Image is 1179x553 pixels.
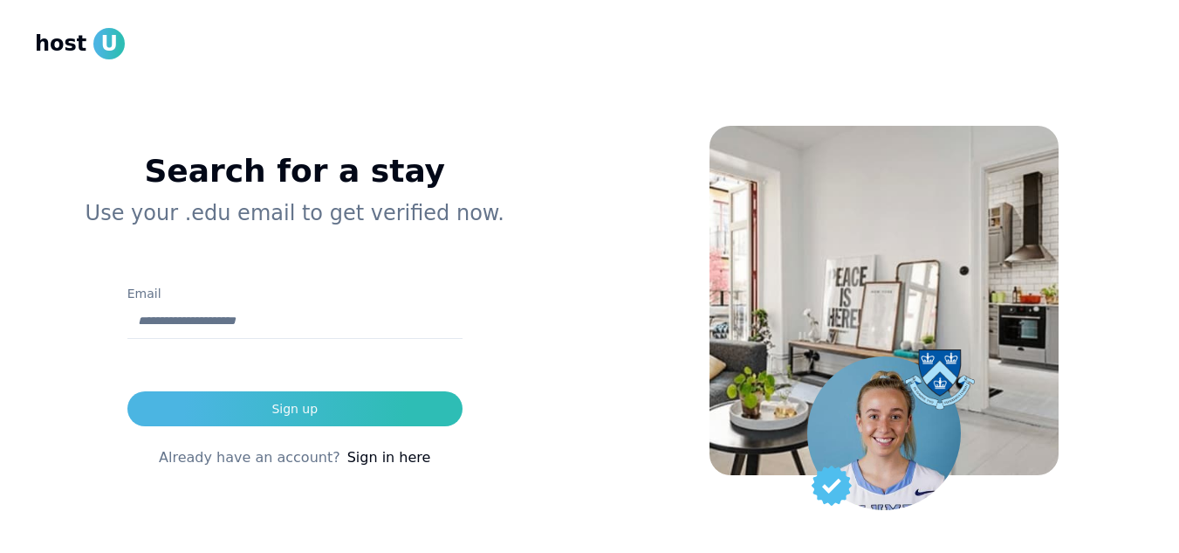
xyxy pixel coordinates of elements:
[35,28,125,59] a: hostU
[159,447,340,468] span: Already have an account?
[807,356,961,510] img: Student
[63,199,527,227] p: Use your .edu email to get verified now.
[347,447,431,468] a: Sign in here
[271,400,318,418] div: Sign up
[905,349,975,410] img: Columbia university
[127,287,161,301] label: Email
[709,126,1059,475] img: House Background
[127,391,463,426] button: Sign up
[93,28,125,59] span: U
[35,30,86,58] span: host
[63,154,527,189] h1: Search for a stay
